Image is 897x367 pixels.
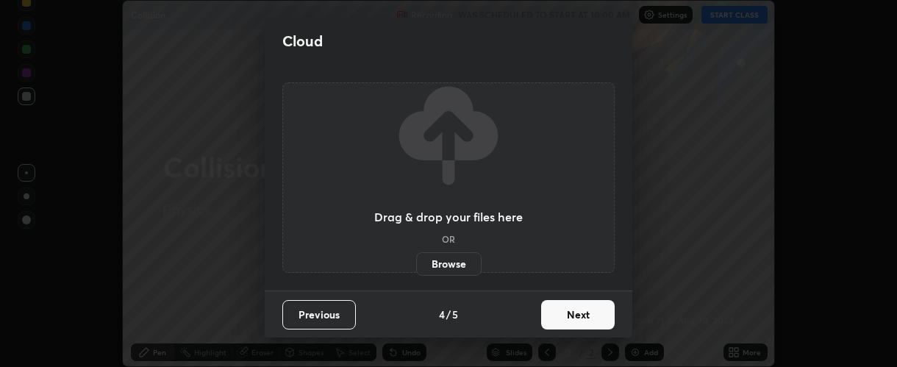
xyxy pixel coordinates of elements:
h3: Drag & drop your files here [374,211,523,223]
h5: OR [442,235,455,243]
button: Previous [282,300,356,329]
button: Next [541,300,615,329]
h4: / [446,307,451,322]
h4: 5 [452,307,458,322]
h2: Cloud [282,32,323,51]
h4: 4 [439,307,445,322]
